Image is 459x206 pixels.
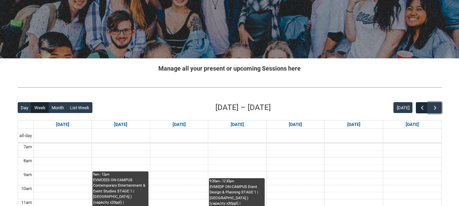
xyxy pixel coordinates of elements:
a: Go to September 22, 2025 [113,120,129,129]
div: 9am - 12pm [93,172,147,177]
h2: Manage all your present or upcoming Sessions here [18,64,442,73]
button: Day [18,102,32,113]
div: 7am [22,144,33,150]
div: 8am [22,157,33,164]
h2: [DATE] – [DATE] [215,102,271,113]
div: 10am [20,185,33,192]
img: REDU_GREY_LINE [18,84,442,91]
button: Month [48,102,67,113]
div: 11am [20,199,33,206]
button: Previous Week [416,102,429,113]
button: Next Week [428,102,441,113]
a: Go to September 24, 2025 [229,120,245,129]
a: Go to September 25, 2025 [287,120,303,129]
div: 9:30am - 12:30pm [210,179,264,184]
a: Go to September 21, 2025 [55,120,71,129]
button: List Week [67,102,92,113]
a: Go to September 26, 2025 [346,120,362,129]
button: [DATE] [393,102,412,113]
a: Go to September 23, 2025 [171,120,187,129]
button: Week [31,102,49,113]
span: all-day [18,132,33,139]
div: 9am [22,171,33,178]
a: Go to September 27, 2025 [404,120,420,129]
